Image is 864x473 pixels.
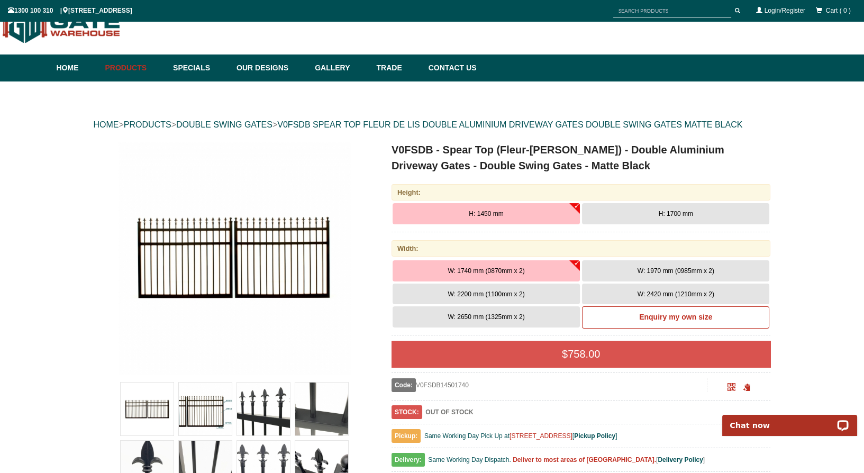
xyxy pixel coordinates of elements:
[715,403,864,436] iframe: LiveChat chat widget
[582,284,769,305] button: W: 2420 mm (1210mm x 2)
[392,453,425,467] span: Delivery:
[94,120,119,129] a: HOME
[100,54,168,81] a: Products
[393,306,580,328] button: W: 2650 mm (1325mm x 2)
[95,142,375,375] a: V0FSDB - Spear Top (Fleur-de-lis) - Double Aluminium Driveway Gates - Double Swing Gates - Matte ...
[568,348,600,360] span: 758.00
[121,383,174,435] img: V0FSDB - Spear Top (Fleur-de-lis) - Double Aluminium Driveway Gates - Double Swing Gates - Matte ...
[513,456,656,463] b: Deliver to most areas of [GEOGRAPHIC_DATA].
[392,184,771,201] div: Height:
[393,284,580,305] button: W: 2200 mm (1100mm x 2)
[392,429,421,443] span: Pickup:
[510,432,572,440] a: [STREET_ADDRESS]
[310,54,371,81] a: Gallery
[765,7,805,14] a: Login/Register
[425,408,473,416] b: OUT OF STOCK
[638,290,714,298] span: W: 2420 mm (1210mm x 2)
[392,405,422,419] span: STOCK:
[659,210,693,217] span: H: 1700 mm
[57,54,100,81] a: Home
[371,54,423,81] a: Trade
[118,142,351,375] img: V0FSDB - Spear Top (Fleur-de-lis) - Double Aluminium Driveway Gates - Double Swing Gates - Matte ...
[392,378,416,392] span: Code:
[94,108,771,142] div: > > >
[124,120,171,129] a: PRODUCTS
[277,120,742,129] a: V0FSDB SPEAR TOP FLEUR DE LIS DOUBLE ALUMINIUM DRIVEWAY GATES DOUBLE SWING GATES MATTE BLACK
[448,290,524,298] span: W: 2200 mm (1100mm x 2)
[231,54,310,81] a: Our Designs
[168,54,231,81] a: Specials
[448,313,524,321] span: W: 2650 mm (1325mm x 2)
[658,456,703,463] a: Delivery Policy
[392,142,771,174] h1: V0FSDB - Spear Top (Fleur-[PERSON_NAME]) - Double Aluminium Driveway Gates - Double Swing Gates -...
[727,385,735,392] a: Click to enlarge and scan to share.
[742,384,750,392] span: Click to copy the URL
[639,313,712,321] b: Enquiry my own size
[424,432,617,440] span: Same Working Day Pick Up at [ ]
[392,378,707,392] div: V0FSDB14501740
[826,7,851,14] span: Cart ( 0 )
[179,383,232,435] img: V0FSDB - Spear Top (Fleur-de-lis) - Double Aluminium Driveway Gates - Double Swing Gates - Matte ...
[582,306,769,329] a: Enquiry my own size
[392,240,771,257] div: Width:
[392,453,771,472] div: [ ]
[613,4,731,17] input: SEARCH PRODUCTS
[423,54,477,81] a: Contact Us
[428,456,511,463] span: Same Working Day Dispatch.
[295,383,348,435] img: V0FSDB - Spear Top (Fleur-de-lis) - Double Aluminium Driveway Gates - Double Swing Gates - Matte ...
[393,203,580,224] button: H: 1450 mm
[176,120,272,129] a: DOUBLE SWING GATES
[392,341,771,367] div: $
[8,7,132,14] span: 1300 100 310 | [STREET_ADDRESS]
[582,260,769,281] button: W: 1970 mm (0985mm x 2)
[469,210,503,217] span: H: 1450 mm
[237,383,290,435] img: V0FSDB - Spear Top (Fleur-de-lis) - Double Aluminium Driveway Gates - Double Swing Gates - Matte ...
[582,203,769,224] button: H: 1700 mm
[393,260,580,281] button: W: 1740 mm (0870mm x 2)
[448,267,524,275] span: W: 1740 mm (0870mm x 2)
[574,432,615,440] a: Pickup Policy
[638,267,714,275] span: W: 1970 mm (0985mm x 2)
